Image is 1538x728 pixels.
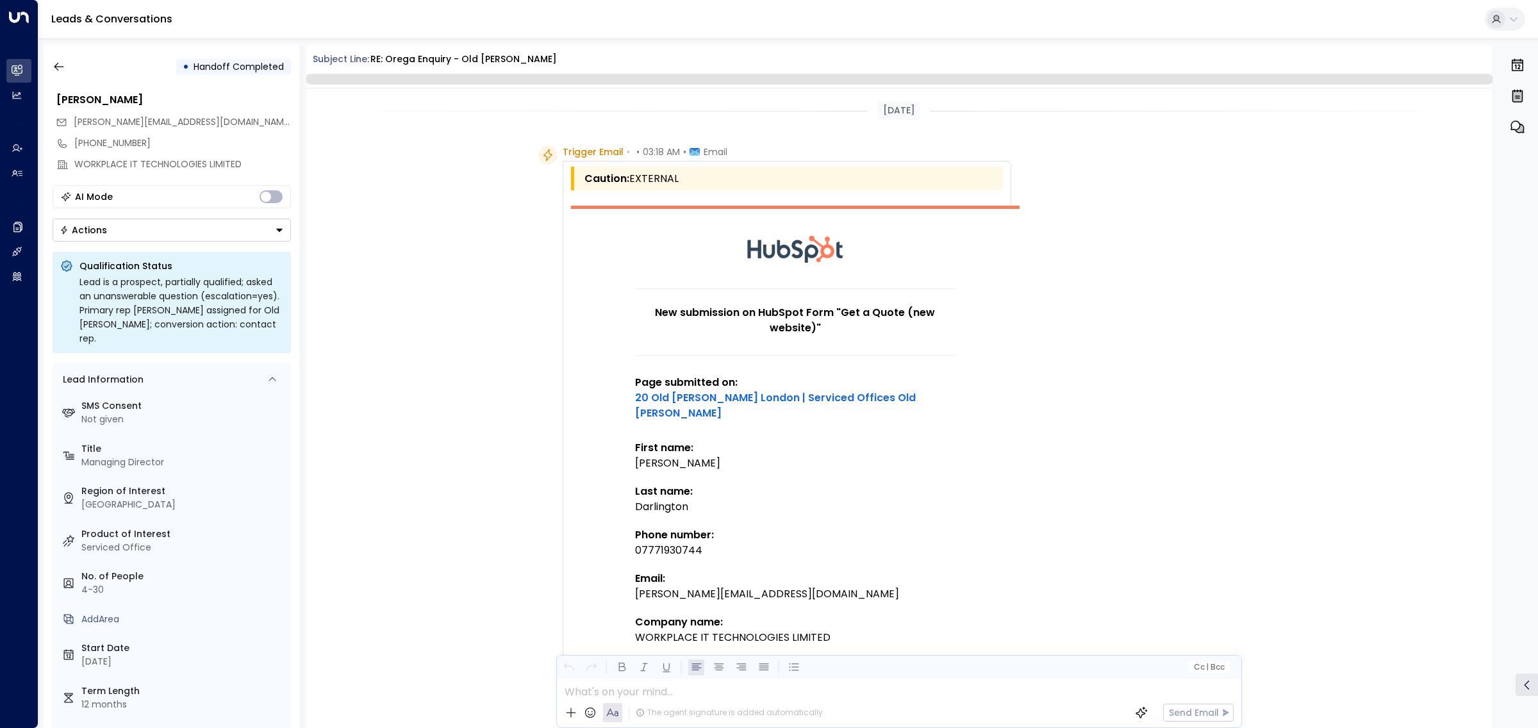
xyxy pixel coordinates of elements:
[74,115,292,128] span: [PERSON_NAME][EMAIL_ADDRESS][DOMAIN_NAME]
[81,484,286,498] label: Region of Interest
[747,209,843,288] img: HubSpot
[81,498,286,511] div: [GEOGRAPHIC_DATA]
[75,190,113,203] div: AI Mode
[81,583,286,597] div: 4-30
[81,456,286,469] div: Managing Director
[704,145,727,158] span: Email
[635,390,955,421] a: 20 Old [PERSON_NAME] London | Serviced Offices Old [PERSON_NAME]
[635,499,955,515] div: Darlington
[56,92,291,108] div: [PERSON_NAME]
[74,136,291,150] div: [PHONE_NUMBER]
[1188,661,1229,674] button: Cc|Bcc
[878,101,920,120] div: [DATE]
[563,145,624,158] span: Trigger Email
[79,260,283,272] p: Qualification Status
[370,53,557,66] div: RE: Orega Enquiry - Old [PERSON_NAME]
[583,659,599,675] button: Redo
[81,399,286,413] label: SMS Consent
[635,543,955,558] div: 07771930744
[635,527,714,542] strong: Phone number:
[81,613,286,626] div: AddArea
[584,171,999,186] div: EXTERNAL
[635,630,955,645] div: WORKPLACE IT TECHNOLOGIES LIMITED
[635,586,955,602] div: [PERSON_NAME][EMAIL_ADDRESS][DOMAIN_NAME]
[81,655,286,668] div: [DATE]
[635,305,955,336] h1: New submission on HubSpot Form "Get a Quote (new website)"
[194,60,284,73] span: Handoff Completed
[635,484,693,499] strong: Last name:
[79,275,283,345] div: Lead is a prospect, partially qualified; asked an unanswerable question (escalation=yes). Primary...
[561,659,577,675] button: Undo
[81,413,286,426] div: Not given
[627,145,630,158] span: •
[635,456,955,471] div: [PERSON_NAME]
[53,219,291,242] button: Actions
[183,55,189,78] div: •
[51,12,172,26] a: Leads & Conversations
[635,571,665,586] strong: Email:
[53,219,291,242] div: Button group with a nested menu
[74,158,291,171] div: WORKPLACE IT TECHNOLOGIES LIMITED
[81,641,286,655] label: Start Date
[81,527,286,541] label: Product of Interest
[636,707,823,718] div: The agent signature is added automatically
[683,145,686,158] span: •
[1206,663,1209,672] span: |
[81,698,286,711] div: 12 months
[635,440,693,455] strong: First name:
[81,541,286,554] div: Serviced Office
[58,373,144,386] div: Lead Information
[643,145,680,158] span: 03:18 AM
[81,684,286,698] label: Term Length
[584,171,629,186] span: Caution:
[313,53,369,65] span: Subject Line:
[635,615,723,629] strong: Company name:
[636,145,640,158] span: •
[60,224,107,236] div: Actions
[81,442,286,456] label: Title
[74,115,291,129] span: simon.darlington@workplaceit.co.uk
[635,375,955,420] strong: Page submitted on:
[81,570,286,583] label: No. of People
[1193,663,1224,672] span: Cc Bcc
